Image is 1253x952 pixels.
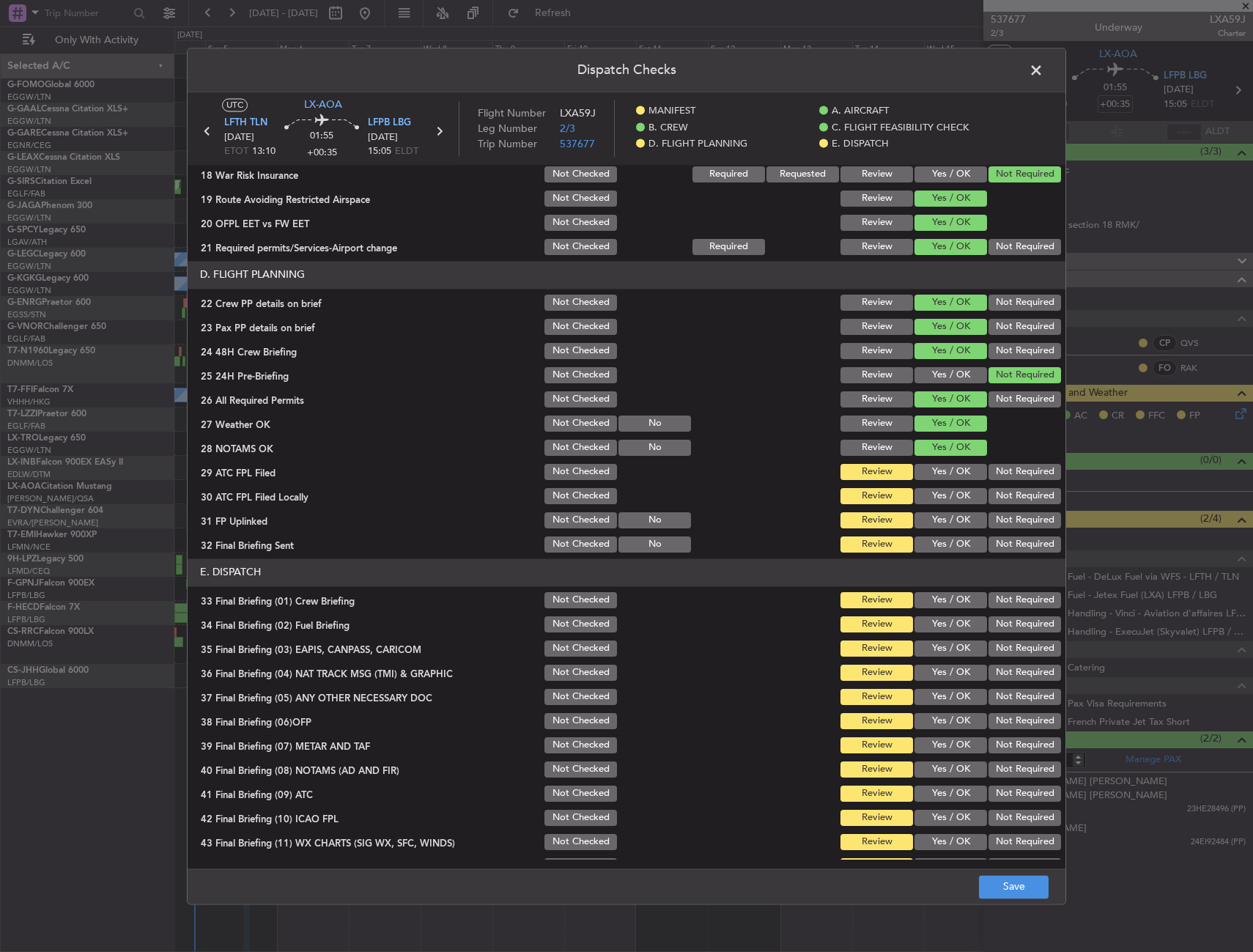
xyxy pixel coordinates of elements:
button: Yes / OK [914,464,987,480]
button: Not Required [988,786,1061,802]
button: Yes / OK [914,536,987,553]
button: Yes / OK [914,367,987,383]
button: Not Required [988,536,1061,553]
button: Yes / OK [914,488,987,504]
button: Not Required [988,858,1061,874]
button: Not Required [988,166,1061,182]
button: Not Required [988,834,1061,850]
button: Yes / OK [914,239,987,255]
button: Yes / OK [914,858,987,874]
button: Not Required [988,512,1061,528]
button: Yes / OK [914,761,987,778]
header: Dispatch Checks [188,48,1065,92]
button: Not Required [988,295,1061,311]
button: Not Required [988,319,1061,335]
button: Yes / OK [914,343,987,359]
button: Yes / OK [914,391,987,407]
button: Yes / OK [914,810,987,826]
button: Yes / OK [914,665,987,681]
button: Not Required [988,391,1061,407]
button: Not Required [988,665,1061,681]
button: Yes / OK [914,295,987,311]
button: Yes / OK [914,713,987,729]
button: Yes / OK [914,215,987,231]
button: Yes / OK [914,166,987,182]
button: Yes / OK [914,641,987,657]
button: Not Required [988,737,1061,753]
button: Yes / OK [914,319,987,335]
button: Not Required [988,464,1061,480]
button: Not Required [988,367,1061,383]
button: Not Required [988,239,1061,255]
button: Yes / OK [914,689,987,705]
button: Not Required [988,641,1061,657]
button: Not Required [988,713,1061,729]
button: Yes / OK [914,834,987,850]
button: Yes / OK [914,191,987,207]
button: Yes / OK [914,440,987,456]
button: Yes / OK [914,416,987,432]
button: Not Required [988,592,1061,608]
button: Yes / OK [914,616,987,632]
button: Yes / OK [914,737,987,753]
button: Not Required [988,810,1061,826]
button: Not Required [988,761,1061,778]
button: Save [979,875,1049,899]
button: Not Required [988,616,1061,632]
button: Not Required [988,343,1061,359]
button: Not Required [988,488,1061,504]
button: Yes / OK [914,786,987,802]
button: Yes / OK [914,512,987,528]
button: Yes / OK [914,592,987,608]
button: Not Required [988,689,1061,705]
